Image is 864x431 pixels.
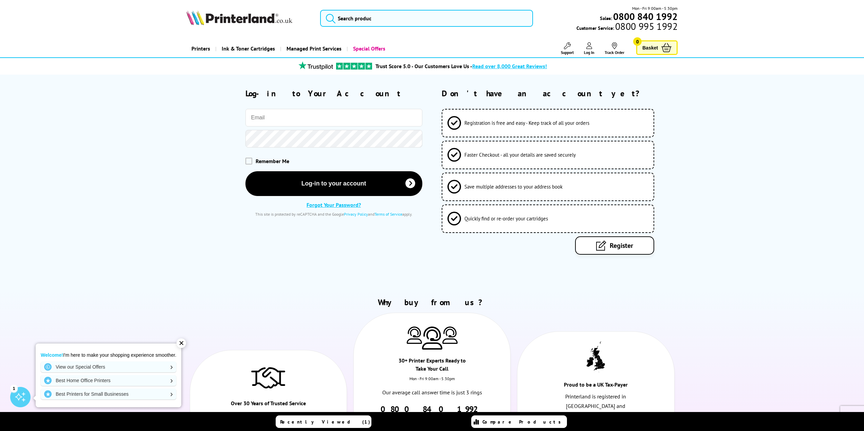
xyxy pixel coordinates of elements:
span: Compare Products [482,419,565,425]
a: Support [561,42,574,55]
a: Basket 0 [636,40,678,55]
strong: Welcome! [41,352,63,358]
a: Forgot Your Password? [307,201,361,208]
h2: Log-in to Your Account [245,88,422,99]
a: Ink & Toner Cartridges [215,40,280,57]
input: Search produc [320,10,533,27]
b: 0800 840 1992 [613,10,678,23]
a: Track Order [605,42,624,55]
span: Quickly find or re-order your cartridges [464,215,548,222]
img: Printerland Logo [186,10,292,25]
a: Best Printers for Small Businesses [41,389,176,399]
span: Sales: [600,15,612,21]
a: Printers [186,40,215,57]
div: ✕ [177,338,186,348]
div: Over 30 Years of Trusted Service [229,399,308,411]
div: Mon - Fri 9:00am - 5.30pm [354,376,510,388]
img: Trusted Service [251,364,285,391]
span: Read over 8,000 Great Reviews! [472,63,547,70]
span: 0800 995 1992 [614,23,678,30]
a: Managed Print Services [280,40,347,57]
p: I'm here to make your shopping experience smoother. [41,352,176,358]
span: Support [561,50,574,55]
span: Customer Service: [576,23,678,31]
a: Log In [584,42,594,55]
span: Registration is free and easy - Keep track of all your orders [464,120,589,126]
img: UK tax payer [586,341,605,372]
span: Recently Viewed (1) [280,419,370,425]
span: Save multiple addresses to your address book [464,183,563,190]
img: trustpilot rating [295,61,336,70]
a: 0800 840 1992 [381,404,483,414]
a: Register [575,236,654,255]
img: Printer Experts [407,327,422,344]
div: 30+ Printer Experts Ready to Take Your Call [393,356,471,376]
a: Recently Viewed (1) [276,415,371,428]
a: Special Offers [347,40,390,57]
img: trustpilot rating [336,63,372,70]
a: 0800 840 1992 [612,13,678,20]
div: This site is protected by reCAPTCHA and the Google and apply. [245,212,422,217]
span: Remember Me [256,158,289,164]
button: Log-in to your account [245,171,422,196]
img: Printer Experts [422,327,442,350]
a: View our Special Offers [41,361,176,372]
div: 1 [10,385,18,392]
span: Mon - Fri 9:00am - 5:30pm [632,5,678,12]
p: Our average call answer time is just 3 rings [377,388,487,397]
h2: Don't have an account yet? [442,88,678,99]
span: Faster Checkout - all your details are saved securely [464,152,576,158]
span: Register [610,241,633,250]
span: Log In [584,50,594,55]
a: Best Home Office Printers [41,375,176,386]
a: Printerland Logo [186,10,312,26]
span: 0 [633,37,642,46]
a: Compare Products [471,415,567,428]
a: Privacy Policy [344,212,368,217]
a: Trust Score 5.0 - Our Customers Love Us -Read over 8,000 Great Reviews! [375,63,547,70]
div: Proud to be a UK Tax-Payer [557,380,635,392]
img: Printer Experts [442,327,458,344]
a: Terms of Service [374,212,402,217]
span: Basket [642,43,658,52]
input: Email [245,109,422,126]
h2: Why buy from us? [186,297,678,308]
span: Ink & Toner Cartridges [222,40,275,57]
